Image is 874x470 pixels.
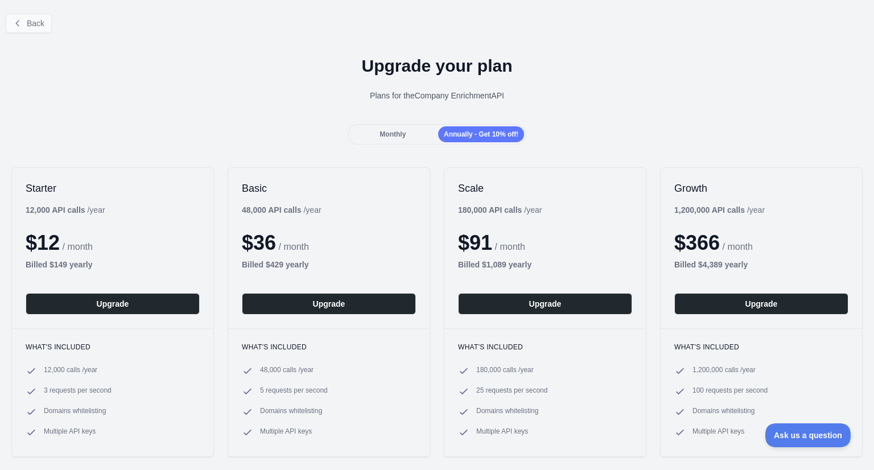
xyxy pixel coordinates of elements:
[765,423,851,447] iframe: Toggle Customer Support
[674,205,745,215] b: 1,200,000 API calls
[674,231,720,254] span: $ 366
[674,182,848,195] h2: Growth
[458,182,632,195] h2: Scale
[242,182,416,195] h2: Basic
[458,205,522,215] b: 180,000 API calls
[458,204,542,216] div: / year
[458,231,492,254] span: $ 91
[242,204,321,216] div: / year
[674,204,765,216] div: / year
